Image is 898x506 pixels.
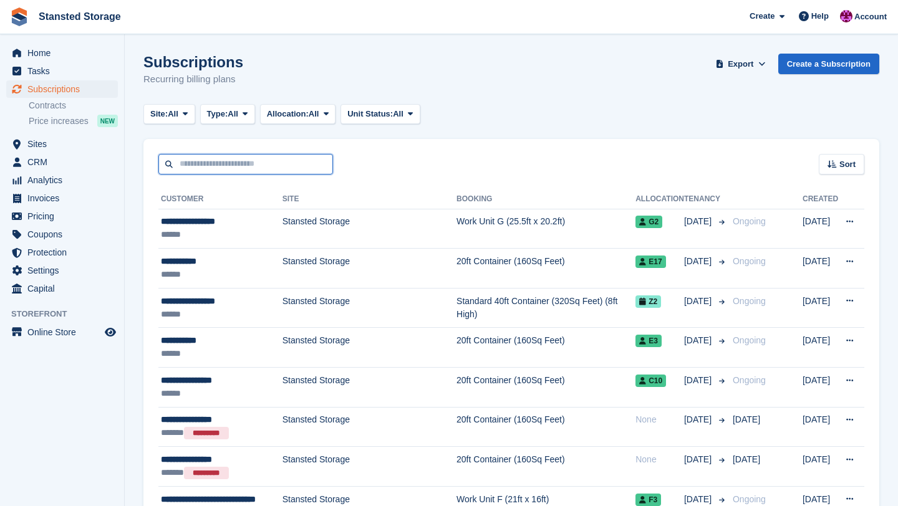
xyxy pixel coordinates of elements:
[803,209,838,249] td: [DATE]
[27,244,102,261] span: Protection
[27,323,102,341] span: Online Store
[207,108,228,120] span: Type:
[27,135,102,153] span: Sites
[27,262,102,279] span: Settings
[854,11,887,23] span: Account
[713,54,768,74] button: Export
[6,44,118,62] a: menu
[27,189,102,207] span: Invoices
[282,407,456,447] td: Stansted Storage
[143,104,195,125] button: Site: All
[168,108,178,120] span: All
[6,208,118,225] a: menu
[27,208,102,225] span: Pricing
[840,10,852,22] img: Jonathan Crick
[150,108,168,120] span: Site:
[6,135,118,153] a: menu
[27,171,102,189] span: Analytics
[684,189,728,209] th: Tenancy
[684,334,714,347] span: [DATE]
[635,295,661,308] span: Z2
[684,215,714,228] span: [DATE]
[27,80,102,98] span: Subscriptions
[635,255,665,268] span: E17
[143,54,243,70] h1: Subscriptions
[6,280,118,297] a: menu
[103,325,118,340] a: Preview store
[6,62,118,80] a: menu
[684,453,714,466] span: [DATE]
[27,280,102,297] span: Capital
[6,244,118,261] a: menu
[6,226,118,243] a: menu
[733,454,760,464] span: [DATE]
[282,288,456,328] td: Stansted Storage
[456,249,635,289] td: 20ft Container (160Sq Feet)
[27,153,102,171] span: CRM
[456,189,635,209] th: Booking
[282,209,456,249] td: Stansted Storage
[635,216,662,228] span: G2
[750,10,775,22] span: Create
[733,216,766,226] span: Ongoing
[635,494,661,506] span: F3
[347,108,393,120] span: Unit Status:
[27,62,102,80] span: Tasks
[684,295,714,308] span: [DATE]
[34,6,126,27] a: Stansted Storage
[456,209,635,249] td: Work Unit G (25.5ft x 20.2ft)
[393,108,403,120] span: All
[29,115,89,127] span: Price increases
[684,413,714,426] span: [DATE]
[97,115,118,127] div: NEW
[11,308,124,320] span: Storefront
[260,104,336,125] button: Allocation: All
[733,494,766,504] span: Ongoing
[733,335,766,345] span: Ongoing
[309,108,319,120] span: All
[200,104,255,125] button: Type: All
[6,153,118,171] a: menu
[282,189,456,209] th: Site
[29,114,118,128] a: Price increases NEW
[6,171,118,189] a: menu
[733,375,766,385] span: Ongoing
[803,249,838,289] td: [DATE]
[635,335,662,347] span: E3
[803,368,838,408] td: [DATE]
[6,262,118,279] a: menu
[733,414,760,424] span: [DATE]
[803,407,838,447] td: [DATE]
[158,189,282,209] th: Customer
[778,54,879,74] a: Create a Subscription
[10,7,29,26] img: stora-icon-8386f47178a22dfd0bd8f6a31ec36ba5ce8667c1dd55bd0f319d3a0aa187defe.svg
[684,493,714,506] span: [DATE]
[803,447,838,487] td: [DATE]
[6,80,118,98] a: menu
[282,447,456,487] td: Stansted Storage
[635,375,666,387] span: C10
[456,447,635,487] td: 20ft Container (160Sq Feet)
[803,288,838,328] td: [DATE]
[456,368,635,408] td: 20ft Container (160Sq Feet)
[27,44,102,62] span: Home
[282,249,456,289] td: Stansted Storage
[635,453,684,466] div: None
[684,374,714,387] span: [DATE]
[27,226,102,243] span: Coupons
[340,104,420,125] button: Unit Status: All
[267,108,309,120] span: Allocation:
[456,288,635,328] td: Standard 40ft Container (320Sq Feet) (8ft High)
[635,189,684,209] th: Allocation
[456,328,635,368] td: 20ft Container (160Sq Feet)
[228,108,238,120] span: All
[728,58,753,70] span: Export
[282,368,456,408] td: Stansted Storage
[811,10,829,22] span: Help
[733,296,766,306] span: Ongoing
[6,189,118,207] a: menu
[839,158,856,171] span: Sort
[456,407,635,447] td: 20ft Container (160Sq Feet)
[803,189,838,209] th: Created
[803,328,838,368] td: [DATE]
